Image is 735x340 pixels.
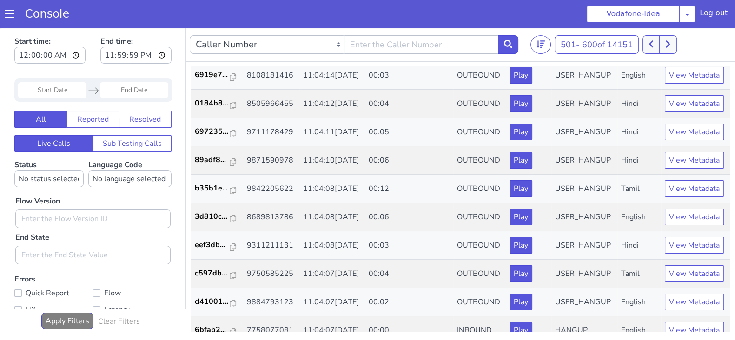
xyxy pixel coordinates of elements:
[510,294,532,311] button: Play
[510,237,532,254] button: Play
[665,124,724,141] button: View Metadata
[365,33,453,62] td: 00:03
[195,126,230,137] p: 89adf8...
[14,83,67,100] button: All
[617,203,661,232] td: Hindi
[15,204,49,215] label: End State
[551,260,617,288] td: USER_HANGUP
[617,147,661,175] td: Tamil
[299,62,365,90] td: 11:04:12[DATE]
[665,181,724,197] button: View Metadata
[195,41,239,52] a: 6919e7...
[299,260,365,288] td: 11:04:07[DATE]
[510,124,532,141] button: Play
[365,203,453,232] td: 00:03
[195,240,230,251] p: c597db...
[299,175,365,203] td: 11:04:08[DATE]
[453,203,506,232] td: OUTBOUND
[299,147,365,175] td: 11:04:08[DATE]
[665,209,724,226] button: View Metadata
[195,296,230,307] p: 6bfab2...
[665,152,724,169] button: View Metadata
[453,175,506,203] td: OUTBOUND
[510,39,532,56] button: Play
[587,6,680,22] button: Vodafone-Idea
[195,183,230,194] p: 3d810c...
[453,288,506,317] td: INBOUND
[617,260,661,288] td: English
[195,70,239,81] a: 0184b8...
[510,209,532,226] button: Play
[299,118,365,147] td: 11:04:10[DATE]
[551,118,617,147] td: USER_HANGUP
[453,62,506,90] td: OUTBOUND
[14,19,86,36] input: Start time:
[195,183,239,194] a: 3d810c...
[510,67,532,84] button: Play
[551,232,617,260] td: USER_HANGUP
[510,181,532,197] button: Play
[617,232,661,260] td: Tamil
[453,232,506,260] td: OUTBOUND
[243,203,299,232] td: 9311211131
[665,96,724,112] button: View Metadata
[243,33,299,62] td: 8108181416
[14,107,93,124] button: Live Calls
[365,118,453,147] td: 00:06
[195,155,239,166] a: b35b1e...
[243,118,299,147] td: 9871590978
[243,175,299,203] td: 8689813786
[66,83,119,100] button: Reported
[88,143,172,159] select: Language Code
[365,62,453,90] td: 00:04
[18,54,86,70] input: Start Date
[551,62,617,90] td: USER_HANGUP
[299,90,365,118] td: 11:04:11[DATE]
[195,41,230,52] p: 6919e7...
[98,289,140,298] h6: Clear Filters
[453,90,506,118] td: OUTBOUND
[365,147,453,175] td: 00:12
[195,126,239,137] a: 89adf8...
[617,33,661,62] td: English
[551,147,617,175] td: USER_HANGUP
[14,7,80,20] a: Console
[100,54,168,70] input: End Date
[665,237,724,254] button: View Metadata
[299,203,365,232] td: 11:04:08[DATE]
[15,218,171,236] input: Enter the End State Value
[195,98,239,109] a: 697235...
[582,11,633,22] span: 600 of 14151
[93,259,172,272] label: Flow
[617,90,661,118] td: Hindi
[243,260,299,288] td: 9884793123
[551,288,617,317] td: HANGUP
[365,90,453,118] td: 00:05
[243,62,299,90] td: 8505966455
[195,98,230,109] p: 697235...
[453,118,506,147] td: OUTBOUND
[195,211,239,222] a: eef3db...
[551,175,617,203] td: USER_HANGUP
[551,33,617,62] td: USER_HANGUP
[195,211,230,222] p: eef3db...
[453,33,506,62] td: OUTBOUND
[243,147,299,175] td: 9842205622
[93,275,172,288] label: Latency
[551,90,617,118] td: USER_HANGUP
[195,70,230,81] p: 0184b8...
[195,240,239,251] a: c597db...
[299,232,365,260] td: 11:04:07[DATE]
[665,266,724,282] button: View Metadata
[195,268,230,279] p: d41001...
[14,143,84,159] select: Status
[93,107,172,124] button: Sub Testing Calls
[365,288,453,317] td: 00:00
[14,132,84,159] label: Status
[100,5,172,39] label: End time:
[453,147,506,175] td: OUTBOUND
[617,288,661,317] td: English
[365,232,453,260] td: 00:04
[453,260,506,288] td: OUTBOUND
[14,5,86,39] label: Start time:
